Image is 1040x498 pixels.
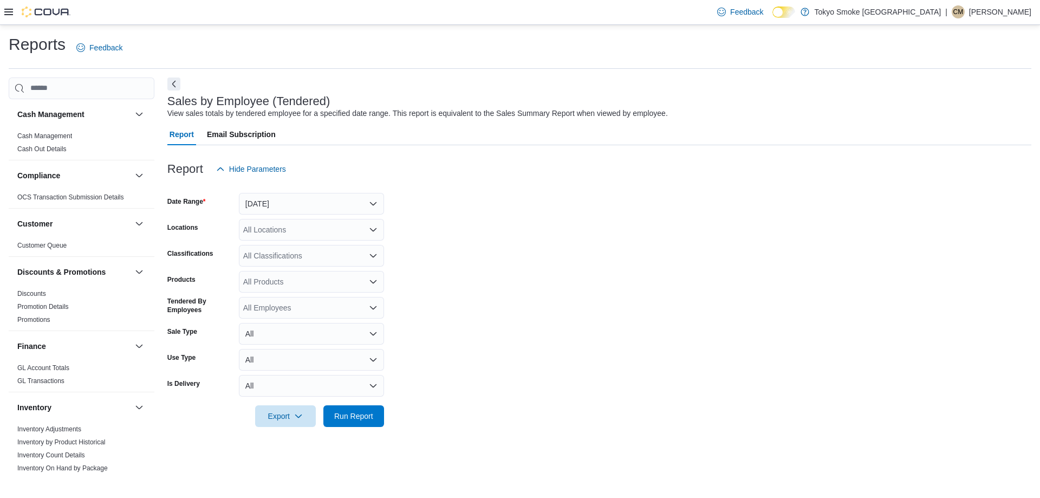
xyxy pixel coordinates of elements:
[17,315,50,324] span: Promotions
[369,251,378,260] button: Open list of options
[952,5,965,18] div: Chris MacPhail
[9,191,154,208] div: Compliance
[167,95,330,108] h3: Sales by Employee (Tendered)
[17,241,67,250] span: Customer Queue
[17,170,131,181] button: Compliance
[167,223,198,232] label: Locations
[72,37,127,59] a: Feedback
[22,7,70,17] img: Cova
[133,217,146,230] button: Customer
[255,405,316,427] button: Export
[9,34,66,55] h1: Reports
[239,349,384,371] button: All
[167,163,203,176] h3: Report
[167,297,235,314] label: Tendered By Employees
[17,302,69,311] span: Promotion Details
[17,193,124,202] span: OCS Transaction Submission Details
[17,464,108,472] a: Inventory On Hand by Package
[167,77,180,90] button: Next
[167,353,196,362] label: Use Type
[212,158,290,180] button: Hide Parameters
[9,361,154,392] div: Finance
[969,5,1031,18] p: [PERSON_NAME]
[17,242,67,249] a: Customer Queue
[133,169,146,182] button: Compliance
[713,1,768,23] a: Feedback
[9,287,154,331] div: Discounts & Promotions
[17,438,106,446] a: Inventory by Product Historical
[17,377,64,385] a: GL Transactions
[815,5,941,18] p: Tokyo Smoke [GEOGRAPHIC_DATA]
[239,193,384,215] button: [DATE]
[17,402,51,413] h3: Inventory
[334,411,373,422] span: Run Report
[17,145,67,153] a: Cash Out Details
[17,451,85,459] a: Inventory Count Details
[133,401,146,414] button: Inventory
[369,303,378,312] button: Open list of options
[17,193,124,201] a: OCS Transaction Submission Details
[17,267,131,277] button: Discounts & Promotions
[89,42,122,53] span: Feedback
[167,275,196,284] label: Products
[17,402,131,413] button: Inventory
[170,124,194,145] span: Report
[229,164,286,174] span: Hide Parameters
[17,289,46,298] span: Discounts
[9,239,154,256] div: Customer
[17,109,131,120] button: Cash Management
[262,405,309,427] span: Export
[17,218,131,229] button: Customer
[167,249,213,258] label: Classifications
[323,405,384,427] button: Run Report
[17,316,50,324] a: Promotions
[953,5,964,18] span: CM
[167,197,206,206] label: Date Range
[17,303,69,311] a: Promotion Details
[17,218,53,229] h3: Customer
[772,7,795,18] input: Dark Mode
[167,327,197,336] label: Sale Type
[17,267,106,277] h3: Discounts & Promotions
[133,266,146,279] button: Discounts & Promotions
[207,124,276,145] span: Email Subscription
[17,109,84,120] h3: Cash Management
[17,132,72,140] a: Cash Management
[369,225,378,234] button: Open list of options
[17,341,131,352] button: Finance
[239,375,384,397] button: All
[167,379,200,388] label: Is Delivery
[239,323,384,345] button: All
[17,341,46,352] h3: Finance
[730,7,763,17] span: Feedback
[17,364,69,372] a: GL Account Totals
[133,340,146,353] button: Finance
[945,5,947,18] p: |
[9,130,154,160] div: Cash Management
[17,170,60,181] h3: Compliance
[133,108,146,121] button: Cash Management
[17,425,81,433] a: Inventory Adjustments
[369,277,378,286] button: Open list of options
[167,108,668,119] div: View sales totals by tendered employee for a specified date range. This report is equivalent to t...
[17,290,46,297] a: Discounts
